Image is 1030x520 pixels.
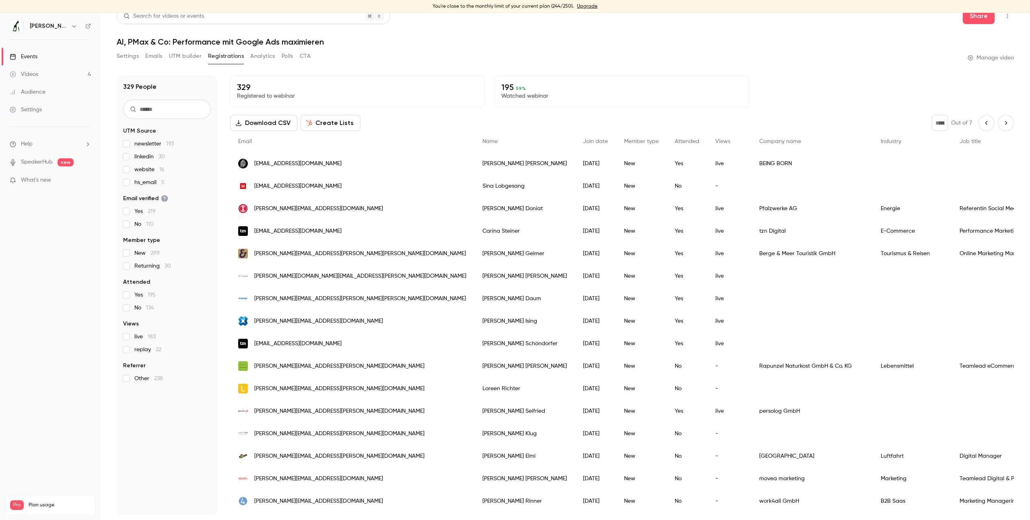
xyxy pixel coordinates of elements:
[616,355,667,377] div: New
[707,377,751,400] div: -
[58,158,74,166] span: new
[134,375,163,383] span: Other
[238,139,252,144] span: Email
[575,355,616,377] div: [DATE]
[150,250,160,256] span: 299
[474,220,575,242] div: Carina Steiner
[148,292,156,298] span: 195
[238,159,248,168] img: beingborn.de
[751,467,873,490] div: movea marketing
[474,175,575,197] div: Sina Lobgesang
[134,220,154,228] span: No
[474,242,575,265] div: [PERSON_NAME] Geimer
[951,119,972,127] p: Out of 7
[873,355,952,377] div: Lebensmittel
[474,377,575,400] div: Loreen Richter
[616,265,667,287] div: New
[238,339,248,348] img: tzn-digital.com
[616,197,667,220] div: New
[616,490,667,512] div: New
[254,430,424,438] span: [PERSON_NAME][EMAIL_ADDRESS][PERSON_NAME][DOMAIN_NAME]
[667,175,707,197] div: No
[123,82,157,92] h1: 329 People
[134,166,165,174] span: website
[707,265,751,287] div: live
[238,249,248,258] img: berge-meer.de
[616,242,667,265] div: New
[117,50,139,63] button: Settings
[707,490,751,512] div: -
[10,88,45,96] div: Audience
[123,127,156,135] span: UTM Source
[616,332,667,355] div: New
[254,475,383,483] span: [PERSON_NAME][EMAIL_ADDRESS][DOMAIN_NAME]
[575,490,616,512] div: [DATE]
[667,152,707,175] div: Yes
[238,496,248,506] img: work4all.de
[575,445,616,467] div: [DATE]
[474,310,575,332] div: [PERSON_NAME] Ising
[667,197,707,220] div: Yes
[751,152,873,175] div: BEING BORN
[575,265,616,287] div: [DATE]
[707,445,751,467] div: -
[254,452,424,461] span: [PERSON_NAME][EMAIL_ADDRESS][PERSON_NAME][DOMAIN_NAME]
[667,265,707,287] div: Yes
[10,53,37,61] div: Events
[675,139,699,144] span: Attended
[575,197,616,220] div: [DATE]
[238,226,248,236] img: tzn-digital.com
[707,152,751,175] div: live
[134,262,171,270] span: Returning
[960,139,981,144] span: Job title
[21,158,53,166] a: SpeakerHub
[667,400,707,422] div: Yes
[237,92,478,100] p: Registered to webinar
[667,287,707,310] div: Yes
[30,22,68,30] h6: [PERSON_NAME] von [PERSON_NAME] IMPACT
[123,194,168,203] span: Email verified
[474,467,575,490] div: [PERSON_NAME] [PERSON_NAME]
[575,400,616,422] div: [DATE]
[254,295,466,303] span: [PERSON_NAME][EMAIL_ADDRESS][PERSON_NAME][PERSON_NAME][DOMAIN_NAME]
[29,502,91,508] span: Plan usage
[238,204,248,213] img: pfalzwerke.de
[474,197,575,220] div: [PERSON_NAME] Doniat
[161,180,165,185] span: 5
[616,287,667,310] div: New
[616,310,667,332] div: New
[21,176,51,184] span: What's new
[501,82,742,92] p: 195
[667,242,707,265] div: Yes
[146,221,154,227] span: 110
[707,242,751,265] div: live
[575,332,616,355] div: [DATE]
[616,175,667,197] div: New
[134,346,161,354] span: replay
[575,220,616,242] div: [DATE]
[238,406,248,416] img: persolog.com
[159,154,165,160] span: 30
[166,141,174,147] span: 193
[624,139,659,144] span: Member type
[482,139,498,144] span: Name
[501,92,742,100] p: Watched webinar
[146,305,154,311] span: 134
[667,310,707,332] div: Yes
[667,445,707,467] div: No
[751,490,873,512] div: work4all GmbH
[667,422,707,445] div: No
[474,400,575,422] div: [PERSON_NAME] Seifried
[707,422,751,445] div: -
[254,205,383,213] span: [PERSON_NAME][EMAIL_ADDRESS][DOMAIN_NAME]
[238,181,248,191] img: multivisio.de
[881,139,901,144] span: Industry
[474,355,575,377] div: [PERSON_NAME] [PERSON_NAME]
[123,320,139,328] span: Views
[667,332,707,355] div: Yes
[238,474,248,483] img: movea.at
[134,140,174,148] span: newsletter
[474,332,575,355] div: [PERSON_NAME] Schöndorfer
[301,115,360,131] button: Create Lists
[134,333,156,341] span: live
